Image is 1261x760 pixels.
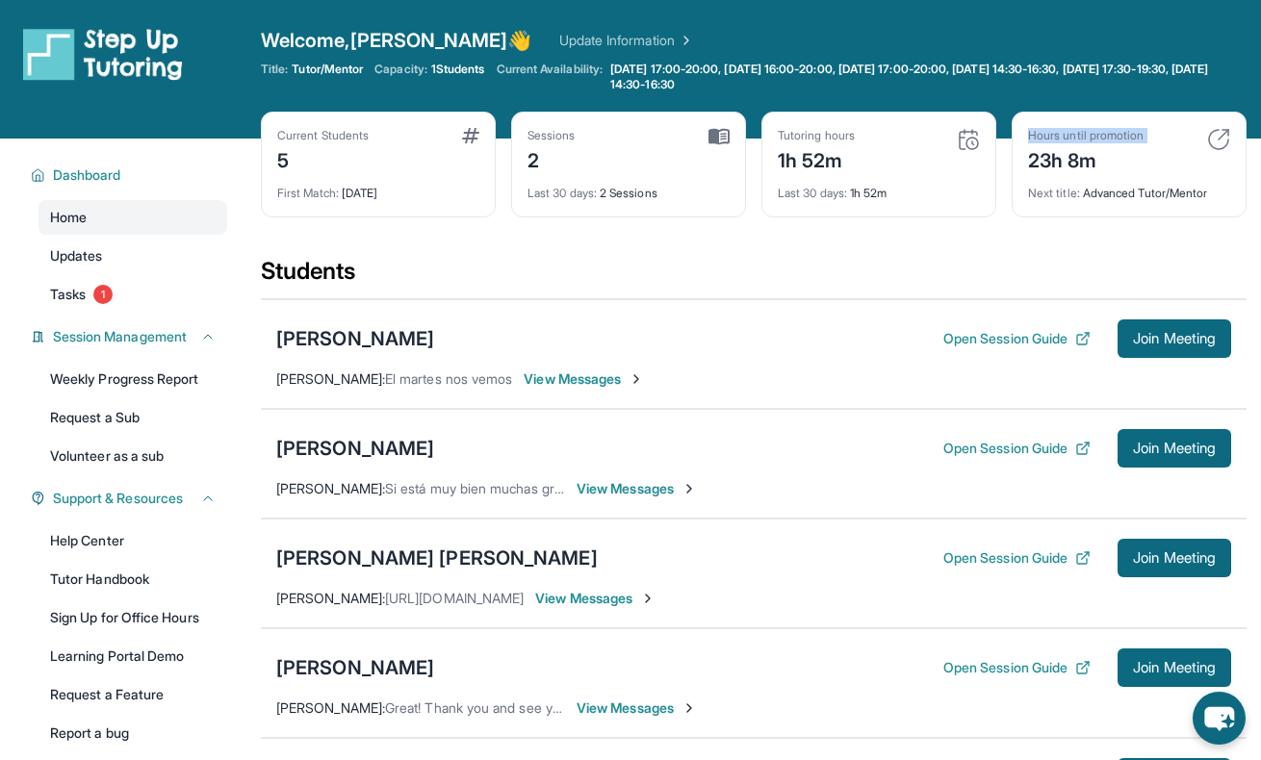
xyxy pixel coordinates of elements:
[778,128,855,143] div: Tutoring hours
[640,591,656,606] img: Chevron-Right
[261,62,288,77] span: Title:
[39,716,227,750] a: Report a bug
[292,62,363,77] span: Tutor/Mentor
[559,31,694,50] a: Update Information
[577,698,697,718] span: View Messages
[45,165,216,185] button: Dashboard
[497,62,603,92] span: Current Availability:
[1133,552,1216,564] span: Join Meeting
[50,285,86,304] span: Tasks
[50,208,87,227] span: Home
[277,128,369,143] div: Current Students
[276,435,434,462] div: [PERSON_NAME]
[39,600,227,635] a: Sign Up for Office Hours
[385,480,584,496] span: Si está muy bien muchas gracias
[778,143,855,174] div: 1h 52m
[39,277,227,312] a: Tasks1
[277,186,339,200] span: First Match :
[1118,319,1231,358] button: Join Meeting
[39,523,227,558] a: Help Center
[50,246,103,266] span: Updates
[1028,186,1080,200] span: Next title :
[276,370,385,387] span: [PERSON_NAME] :
[431,62,485,77] span: 1 Students
[93,285,113,304] span: 1
[39,439,227,473] a: Volunteer as a sub
[943,439,1091,458] button: Open Session Guide
[53,489,183,508] span: Support & Resources
[276,325,434,352] div: [PERSON_NAME]
[708,128,730,145] img: card
[528,186,597,200] span: Last 30 days :
[629,371,644,387] img: Chevron-Right
[535,589,656,608] span: View Messages
[276,699,385,716] span: [PERSON_NAME] :
[276,480,385,496] span: [PERSON_NAME] :
[53,327,187,346] span: Session Management
[1133,662,1216,673] span: Join Meeting
[45,327,216,346] button: Session Management
[261,256,1247,298] div: Students
[276,654,434,681] div: [PERSON_NAME]
[577,479,697,498] span: View Messages
[1028,143,1144,174] div: 23h 8m
[385,590,524,606] span: [URL][DOMAIN_NAME]
[943,548,1091,568] button: Open Session Guide
[277,143,369,174] div: 5
[675,31,694,50] img: Chevron Right
[1118,539,1231,577] button: Join Meeting
[39,200,227,235] a: Home
[943,329,1091,348] button: Open Session Guide
[385,370,512,387] span: El martes nos vemos
[943,658,1091,677] button: Open Session Guide
[39,239,227,273] a: Updates
[39,362,227,396] a: Weekly Progress Report
[524,369,644,389] span: View Messages
[39,400,227,435] a: Request a Sub
[1118,648,1231,687] button: Join Meeting
[1028,174,1230,201] div: Advanced Tutor/Mentor
[682,481,697,496] img: Chevron-Right
[277,174,479,201] div: [DATE]
[462,128,479,143] img: card
[957,128,980,151] img: card
[610,62,1243,92] span: [DATE] 17:00-20:00, [DATE] 16:00-20:00, [DATE] 17:00-20:00, [DATE] 14:30-16:30, [DATE] 17:30-19:3...
[606,62,1247,92] a: [DATE] 17:00-20:00, [DATE] 16:00-20:00, [DATE] 17:00-20:00, [DATE] 14:30-16:30, [DATE] 17:30-19:3...
[1133,333,1216,344] span: Join Meeting
[778,186,847,200] span: Last 30 days :
[374,62,427,77] span: Capacity:
[45,489,216,508] button: Support & Resources
[528,143,576,174] div: 2
[39,677,227,712] a: Request a Feature
[1028,128,1144,143] div: Hours until promotion
[276,545,598,571] div: [PERSON_NAME] [PERSON_NAME]
[39,562,227,596] a: Tutor Handbook
[528,174,730,201] div: 2 Sessions
[528,128,576,143] div: Sessions
[276,590,385,606] span: [PERSON_NAME] :
[261,27,532,54] span: Welcome, [PERSON_NAME] 👋
[682,700,697,716] img: Chevron-Right
[385,699,615,716] span: Great! Thank you and see you in a bit.
[1207,128,1230,151] img: card
[1133,443,1216,454] span: Join Meeting
[778,174,980,201] div: 1h 52m
[23,27,183,81] img: logo
[39,639,227,673] a: Learning Portal Demo
[1193,692,1246,745] button: chat-button
[1118,429,1231,468] button: Join Meeting
[53,165,121,185] span: Dashboard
